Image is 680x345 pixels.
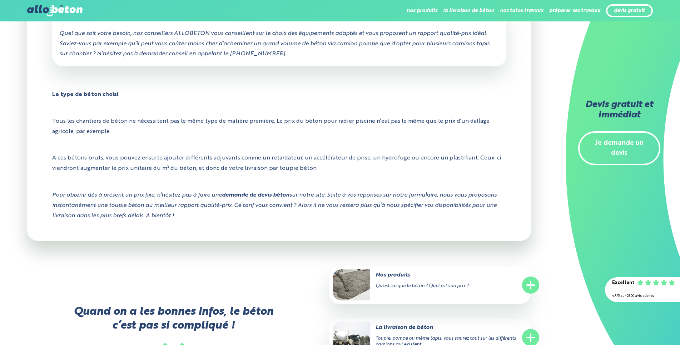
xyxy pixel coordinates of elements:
[222,192,289,198] a: demande de devis béton
[333,271,498,279] p: Nos produits
[376,284,469,288] span: Qu'est-ce que le béton ? Quel est son prix ?
[443,2,494,19] li: la livraison de béton
[333,324,498,331] p: La livraison de béton
[549,2,600,19] li: préparer ses travaux
[52,148,506,179] p: A ces bétons bruts, vous pouvez ensuite ajouter différents adjuvants comme un retardateur, un acc...
[333,269,370,300] img: Nos produits
[614,8,645,14] a: devis gratuit
[52,92,118,97] strong: Le type de béton choisi
[59,31,490,57] i: Quel que soit votre besoin, nos conseillers ALLOBETON vous conseillent sur le choix des équipemen...
[27,5,82,16] img: allobéton
[52,111,506,142] p: Tous les chantiers de béton ne nécessitent pas le même type de matière première. Le prix du béton...
[52,192,497,219] i: Pour obtenir dès à présent un prix fixe, n’hésitez pas à faire une sur notre site. Suite à vos ré...
[500,2,543,19] li: nos tutos travaux
[578,131,660,166] a: Je demande un devis
[578,100,660,121] h2: Devis gratuit et immédiat
[407,2,437,19] li: nos produits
